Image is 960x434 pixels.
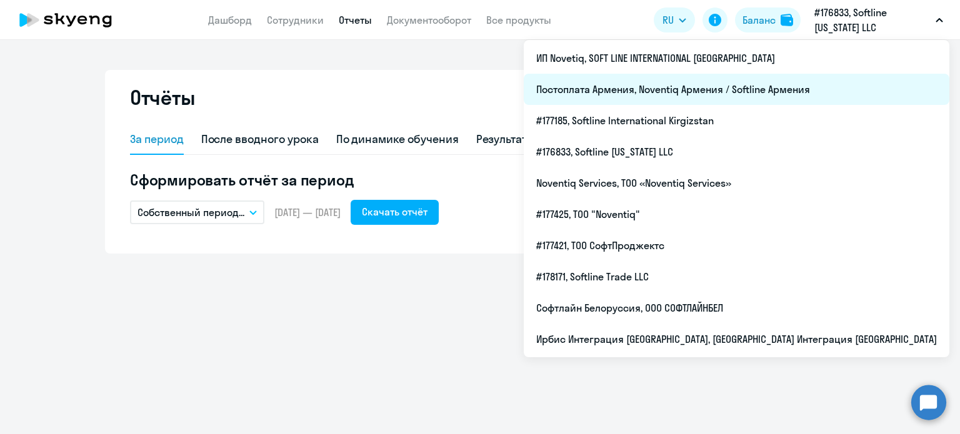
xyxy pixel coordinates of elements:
[351,200,439,225] button: Скачать отчёт
[742,12,776,27] div: Баланс
[130,200,264,224] button: Собственный период...
[267,14,324,26] a: Сотрудники
[781,14,793,26] img: balance
[476,131,612,147] div: Результаты Screening Test
[387,14,471,26] a: Документооборот
[814,5,931,35] p: #176833, Softline [US_STATE] LLC
[201,131,319,147] div: После вводного урока
[336,131,459,147] div: По динамике обучения
[654,7,695,32] button: RU
[130,85,195,110] h2: Отчёты
[735,7,801,32] button: Балансbalance
[662,12,674,27] span: RU
[274,205,341,219] span: [DATE] — [DATE]
[362,204,427,219] div: Скачать отчёт
[339,14,372,26] a: Отчеты
[130,170,830,190] h5: Сформировать отчёт за период
[524,40,949,357] ul: RU
[208,14,252,26] a: Дашборд
[486,14,551,26] a: Все продукты
[808,5,949,35] button: #176833, Softline [US_STATE] LLC
[137,205,244,220] p: Собственный период...
[130,131,184,147] div: За период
